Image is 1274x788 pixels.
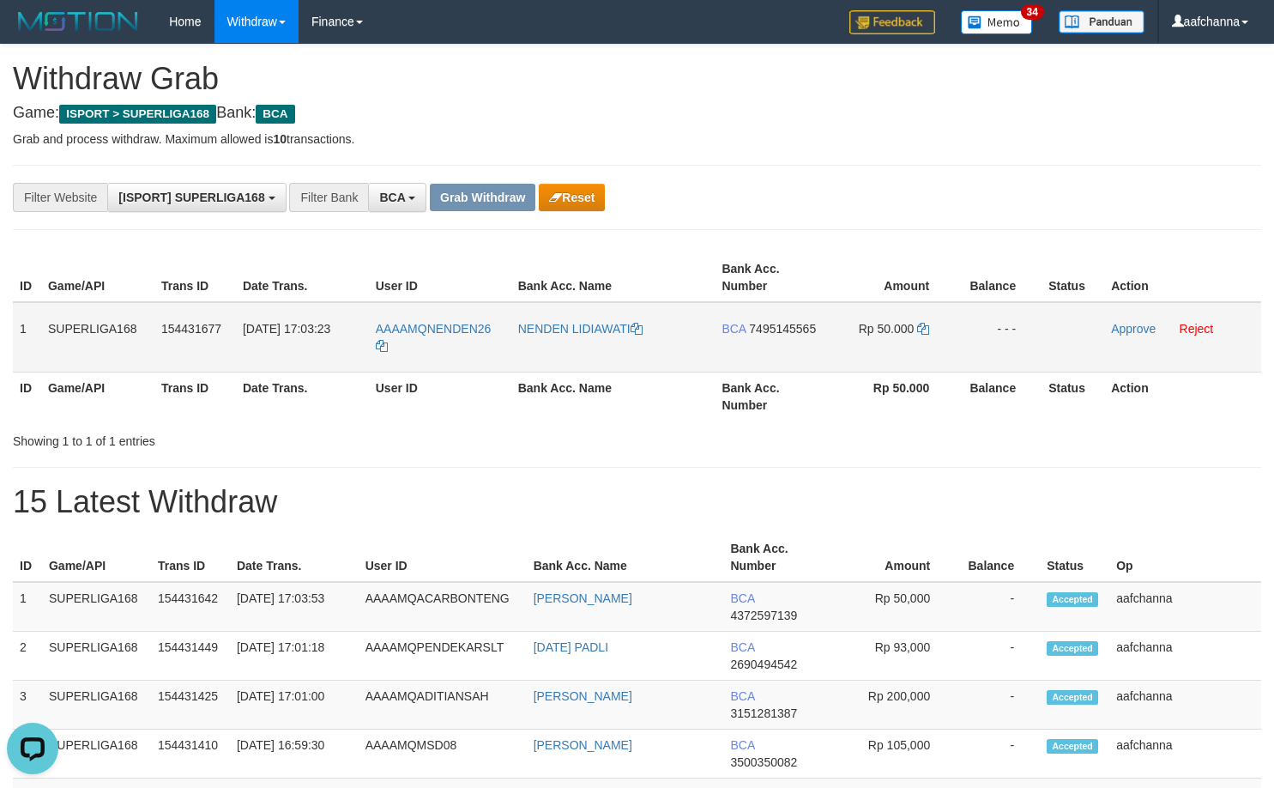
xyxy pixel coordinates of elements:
th: Status [1040,533,1109,582]
th: Action [1104,372,1261,421]
td: AAAAMQMSD08 [359,730,527,779]
th: Bank Acc. Number [715,372,824,421]
button: BCA [368,183,426,212]
td: [DATE] 17:01:18 [230,632,359,681]
span: BCA [730,591,754,605]
td: 154431425 [151,681,230,730]
span: [DATE] 17:03:23 [243,322,330,336]
td: 2 [13,632,42,681]
th: Bank Acc. Number [715,253,824,302]
th: Bank Acc. Number [723,533,830,582]
th: Game/API [41,372,154,421]
th: User ID [369,372,511,421]
span: 154431677 [161,322,221,336]
button: Reset [539,184,605,211]
th: Action [1104,253,1261,302]
span: [ISPORT] SUPERLIGA168 [118,191,264,204]
th: Trans ID [154,253,236,302]
span: ISPORT > SUPERLIGA168 [59,105,216,124]
td: SUPERLIGA168 [42,632,151,681]
td: [DATE] 17:01:00 [230,681,359,730]
td: SUPERLIGA168 [42,730,151,779]
td: - [956,582,1040,632]
th: Rp 50.000 [824,372,955,421]
h4: Game: Bank: [13,105,1261,122]
a: Approve [1111,322,1156,336]
td: aafchanna [1109,632,1261,681]
h1: 15 Latest Withdraw [13,485,1261,519]
span: BCA [256,105,294,124]
strong: 10 [273,132,287,146]
td: - [956,730,1040,779]
h1: Withdraw Grab [13,62,1261,96]
button: Open LiveChat chat widget [7,7,58,58]
a: Reject [1180,322,1214,336]
span: BCA [730,640,754,654]
th: Game/API [41,253,154,302]
th: User ID [369,253,511,302]
th: ID [13,533,42,582]
td: Rp 105,000 [830,730,956,779]
td: Rp 50,000 [830,582,956,632]
img: MOTION_logo.png [13,9,143,34]
td: AAAAMQPENDEKARSLT [359,632,527,681]
span: 34 [1021,4,1044,20]
td: AAAAMQACARBONTENG [359,582,527,632]
th: Balance [955,372,1042,421]
td: SUPERLIGA168 [42,681,151,730]
td: aafchanna [1109,582,1261,632]
a: [PERSON_NAME] [534,591,632,605]
th: ID [13,253,41,302]
th: User ID [359,533,527,582]
span: Copy 3500350082 to clipboard [730,755,797,769]
td: 154431642 [151,582,230,632]
td: 1 [13,302,41,373]
span: Copy 2690494542 to clipboard [730,658,797,671]
a: NENDEN LIDIAWATI [518,322,643,336]
td: [DATE] 16:59:30 [230,730,359,779]
th: Op [1109,533,1261,582]
img: panduan.png [1059,10,1144,33]
div: Showing 1 to 1 of 1 entries [13,426,518,450]
td: Rp 93,000 [830,632,956,681]
span: Rp 50.000 [859,322,915,336]
td: - - - [955,302,1042,373]
p: Grab and process withdraw. Maximum allowed is transactions. [13,130,1261,148]
td: - [956,632,1040,681]
th: Status [1042,372,1104,421]
td: aafchanna [1109,681,1261,730]
th: Bank Acc. Name [527,533,724,582]
img: Feedback.jpg [849,10,935,34]
td: SUPERLIGA168 [42,582,151,632]
div: Filter Bank [289,183,368,212]
td: AAAAMQADITIANSAH [359,681,527,730]
td: - [956,681,1040,730]
td: 1 [13,582,42,632]
span: BCA [730,738,754,752]
th: ID [13,372,41,421]
span: Accepted [1047,592,1098,607]
button: Grab Withdraw [430,184,535,211]
span: AAAAMQNENDEN26 [376,322,492,336]
div: Filter Website [13,183,107,212]
th: Balance [956,533,1040,582]
td: Rp 200,000 [830,681,956,730]
th: Date Trans. [236,372,369,421]
th: Game/API [42,533,151,582]
th: Date Trans. [230,533,359,582]
span: BCA [379,191,405,204]
th: Balance [955,253,1042,302]
th: Amount [830,533,956,582]
th: Amount [824,253,955,302]
span: Copy 3151281387 to clipboard [730,706,797,720]
img: Button%20Memo.svg [961,10,1033,34]
span: Copy 7495145565 to clipboard [749,322,816,336]
button: [ISPORT] SUPERLIGA168 [107,183,286,212]
a: [PERSON_NAME] [534,738,632,752]
td: aafchanna [1109,730,1261,779]
th: Status [1042,253,1104,302]
th: Trans ID [154,372,236,421]
th: Date Trans. [236,253,369,302]
td: 154431449 [151,632,230,681]
span: BCA [722,322,746,336]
